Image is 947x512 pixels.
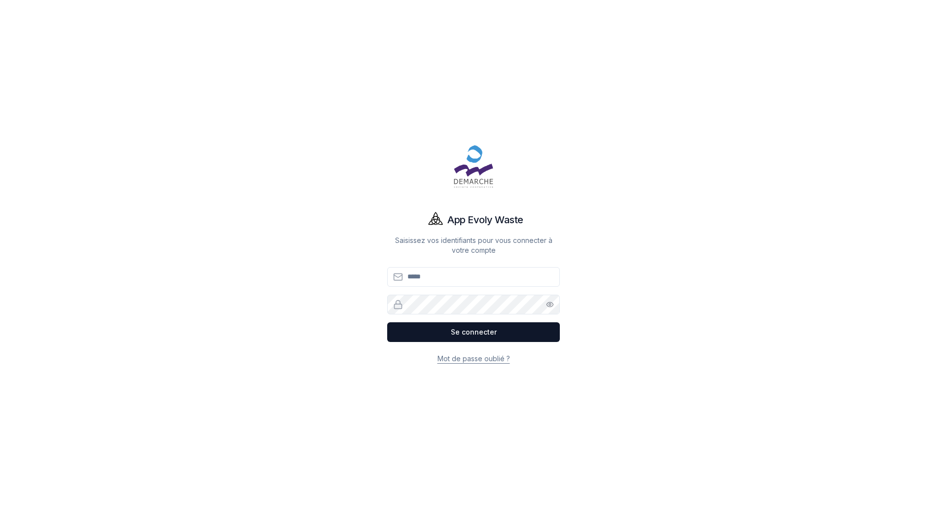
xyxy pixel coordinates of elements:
img: Démarche Logo [450,143,497,190]
img: Evoly Logo [424,208,447,232]
a: Mot de passe oublié ? [437,354,510,363]
button: Se connecter [387,322,560,342]
h1: App Evoly Waste [447,213,523,227]
p: Saisissez vos identifiants pour vous connecter à votre compte [387,236,560,255]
